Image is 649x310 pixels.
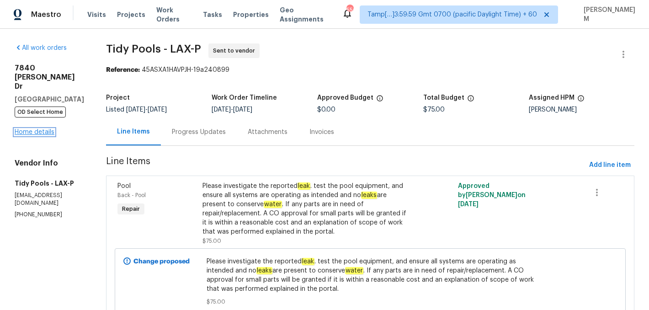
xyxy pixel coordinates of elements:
[118,204,144,214] span: Repair
[15,45,67,51] a: All work orders
[585,157,634,174] button: Add line item
[248,128,287,137] div: Attachments
[367,10,537,19] span: Tamp[…]3:59:59 Gmt 0700 (pacific Daylight Time) + 60
[264,201,282,208] em: water
[423,95,464,101] h5: Total Budget
[212,107,231,113] span: [DATE]
[302,258,314,265] em: leak
[172,128,226,137] div: Progress Updates
[280,5,331,24] span: Geo Assignments
[148,107,167,113] span: [DATE]
[126,107,167,113] span: -
[529,95,575,101] h5: Assigned HPM
[106,95,130,101] h5: Project
[577,95,585,107] span: The hpm assigned to this work order.
[346,5,353,15] div: 556
[458,201,479,208] span: [DATE]
[256,267,272,274] em: leaks
[15,64,84,91] h2: 7840 [PERSON_NAME] Dr
[309,128,334,137] div: Invoices
[133,258,190,265] b: Change proposed
[203,11,222,18] span: Tasks
[233,107,252,113] span: [DATE]
[15,107,66,118] span: OD Select Home
[117,10,145,19] span: Projects
[212,95,277,101] h5: Work Order Timeline
[207,257,534,294] span: Please investigate the reported . test the pool equipment, and ensure all systems are operating a...
[15,95,84,104] h5: [GEOGRAPHIC_DATA]
[117,127,150,136] div: Line Items
[156,5,192,24] span: Work Orders
[213,46,259,55] span: Sent to vendor
[15,179,84,188] h5: Tidy Pools - LAX-P
[345,267,363,274] em: water
[580,5,635,24] span: [PERSON_NAME] M
[361,192,377,199] em: leaks
[202,182,410,236] div: Please investigate the reported . test the pool equipment, and ensure all systems are operating a...
[31,10,61,19] span: Maestro
[106,67,140,73] b: Reference:
[233,10,269,19] span: Properties
[15,129,54,135] a: Home details
[529,107,634,113] div: [PERSON_NAME]
[202,238,221,244] span: $75.00
[106,43,201,54] span: Tidy Pools - LAX-P
[15,192,84,207] p: [EMAIL_ADDRESS][DOMAIN_NAME]
[298,182,310,190] em: leak
[423,107,445,113] span: $75.00
[117,192,146,198] span: Back - Pool
[376,95,383,107] span: The total cost of line items that have been approved by both Opendoor and the Trade Partner. This...
[106,65,634,75] div: 45ASXA1HAVPJH-19a240899
[87,10,106,19] span: Visits
[15,211,84,219] p: [PHONE_NUMBER]
[117,183,131,189] span: Pool
[207,297,534,306] span: $75.00
[317,107,335,113] span: $0.00
[15,159,84,168] h4: Vendor Info
[106,157,585,174] span: Line Items
[458,183,526,208] span: Approved by [PERSON_NAME] on
[212,107,252,113] span: -
[589,160,631,171] span: Add line item
[106,107,167,113] span: Listed
[467,95,474,107] span: The total cost of line items that have been proposed by Opendoor. This sum includes line items th...
[126,107,145,113] span: [DATE]
[317,95,373,101] h5: Approved Budget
